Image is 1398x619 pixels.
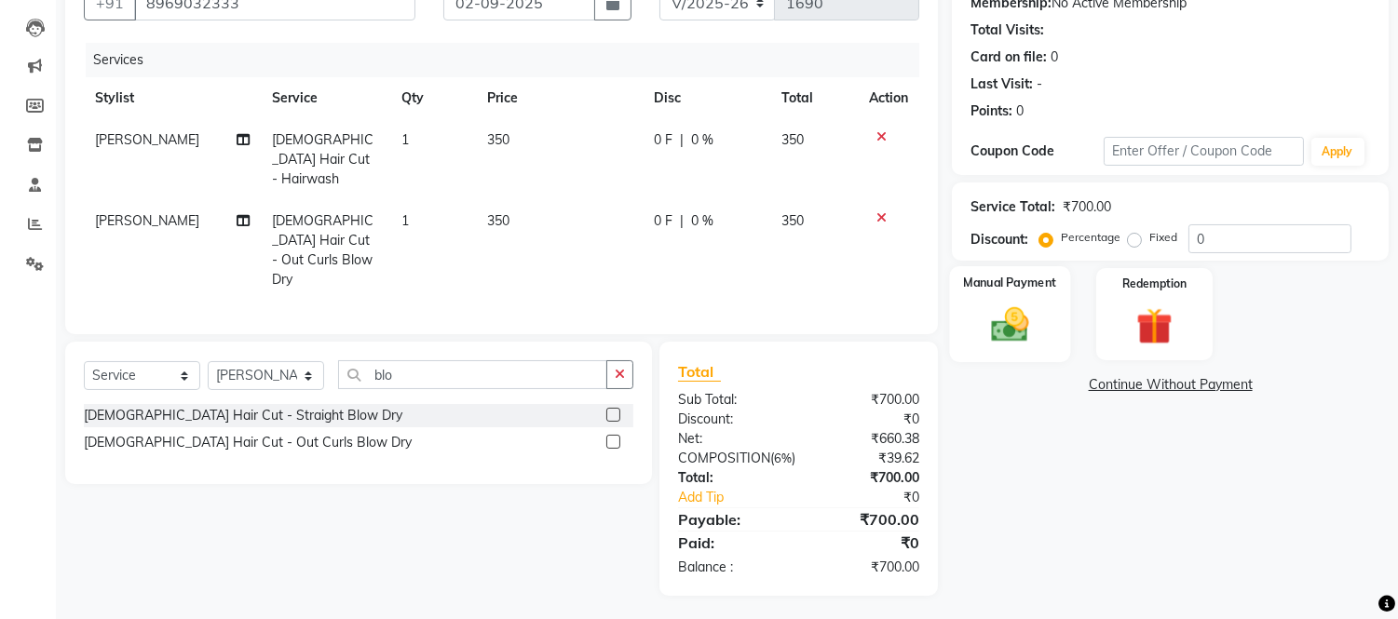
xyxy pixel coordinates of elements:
div: ₹700.00 [1063,197,1111,217]
div: Last Visit: [970,74,1033,94]
div: ₹700.00 [799,558,934,577]
a: Add Tip [664,488,821,507]
input: Enter Offer / Coupon Code [1104,137,1303,166]
div: Discount: [664,410,799,429]
img: _cash.svg [980,303,1041,347]
span: 0 % [691,130,713,150]
div: 0 [1016,101,1024,121]
div: ₹660.38 [799,429,934,449]
div: Paid: [664,532,799,554]
div: Total Visits: [970,20,1044,40]
span: 0 F [654,130,672,150]
span: 1 [401,212,409,229]
div: ( ) [664,449,809,468]
span: 350 [487,131,509,148]
th: Total [771,77,859,119]
span: [PERSON_NAME] [95,212,199,229]
div: 0 [1051,47,1058,67]
label: Redemption [1122,276,1187,292]
span: [DEMOGRAPHIC_DATA] Hair Cut - Hairwash [273,131,374,187]
div: ₹39.62 [809,449,933,468]
img: _gift.svg [1125,303,1184,349]
div: Points: [970,101,1012,121]
span: | [680,130,684,150]
div: [DEMOGRAPHIC_DATA] Hair Cut - Straight Blow Dry [84,406,402,425]
span: Total [678,362,721,382]
div: Sub Total: [664,390,799,410]
div: ₹700.00 [799,390,934,410]
span: | [680,211,684,231]
input: Search or Scan [338,360,607,389]
div: ₹0 [799,410,934,429]
th: Price [476,77,643,119]
span: 1 [401,131,409,148]
div: Total: [664,468,799,488]
span: [DEMOGRAPHIC_DATA] Hair Cut - Out Curls Blow Dry [273,212,374,288]
th: Disc [643,77,770,119]
div: Coupon Code [970,141,1104,161]
div: Balance : [664,558,799,577]
span: 350 [782,212,805,229]
div: Discount: [970,230,1028,249]
th: Action [858,77,919,119]
button: Apply [1311,138,1364,166]
span: 0 F [654,211,672,231]
div: ₹700.00 [799,508,934,531]
label: Fixed [1149,229,1177,246]
div: Card on file: [970,47,1047,67]
div: Services [86,43,933,77]
span: [PERSON_NAME] [95,131,199,148]
div: Net: [664,429,799,449]
div: ₹700.00 [799,468,934,488]
span: COMPOSITION [678,450,770,466]
span: 6% [774,451,792,465]
span: 350 [782,131,805,148]
th: Service [262,77,391,119]
span: 350 [487,212,509,229]
div: [DEMOGRAPHIC_DATA] Hair Cut - Out Curls Blow Dry [84,433,412,452]
th: Qty [390,77,476,119]
a: Continue Without Payment [956,375,1385,395]
span: 0 % [691,211,713,231]
label: Manual Payment [964,274,1057,291]
div: - [1037,74,1042,94]
div: ₹0 [799,532,934,554]
div: Service Total: [970,197,1055,217]
div: Payable: [664,508,799,531]
div: ₹0 [821,488,934,507]
label: Percentage [1061,229,1120,246]
th: Stylist [84,77,262,119]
